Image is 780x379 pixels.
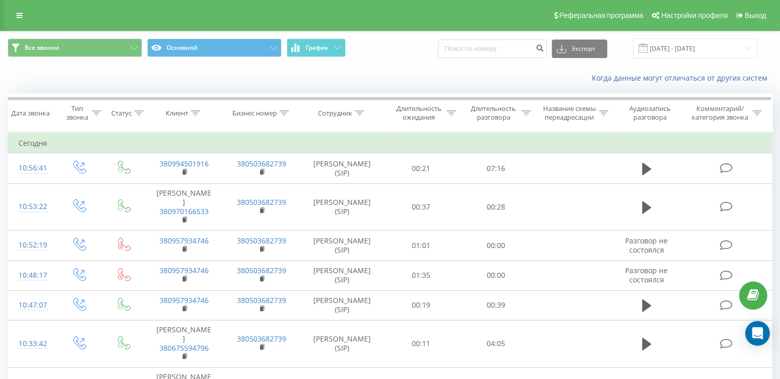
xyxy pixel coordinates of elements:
[287,39,346,57] button: График
[237,295,286,305] a: 380503682739
[592,73,772,83] a: Когда данные могут отличаться от других систем
[8,39,142,57] button: Все звонки
[237,197,286,207] a: 380503682739
[301,231,384,260] td: [PERSON_NAME] (SIP)
[111,109,132,118] div: Статус
[159,236,209,245] a: 380957934746
[690,104,750,122] div: Комментарий/категория звонка
[438,40,547,58] input: Поиск по номеру
[745,321,770,346] div: Open Intercom Messenger
[65,104,89,122] div: Тип звонка
[625,266,668,285] span: Разговор не состоялся
[159,159,209,168] a: 380994501916
[159,295,209,305] a: 380957934746
[458,260,533,290] td: 00:00
[306,44,328,51] span: График
[458,183,533,231] td: 00:28
[458,290,533,320] td: 00:39
[384,183,458,231] td: 00:37
[147,39,282,57] button: Основной
[318,109,352,118] div: Сотрудник
[301,183,384,231] td: [PERSON_NAME] (SIP)
[458,231,533,260] td: 00:00
[18,295,46,315] div: 10:47:07
[384,154,458,183] td: 00:21
[159,343,209,353] a: 380675594796
[384,260,458,290] td: 01:35
[393,104,445,122] div: Длительность ожидания
[543,104,596,122] div: Название схемы переадресации
[18,334,46,354] div: 10:33:42
[661,11,728,20] span: Настройки профиля
[8,133,772,154] td: Сегодня
[232,109,277,118] div: Бизнес номер
[159,266,209,275] a: 380957934746
[18,235,46,255] div: 10:52:19
[237,334,286,344] a: 380503682739
[166,109,188,118] div: Клиент
[145,183,223,231] td: [PERSON_NAME]
[301,320,384,367] td: [PERSON_NAME] (SIP)
[18,158,46,178] div: 10:56:41
[458,154,533,183] td: 07:16
[145,320,223,367] td: [PERSON_NAME]
[18,197,46,217] div: 10:53:22
[25,44,59,52] span: Все звонки
[559,11,643,20] span: Реферальная программа
[384,231,458,260] td: 01:01
[301,290,384,320] td: [PERSON_NAME] (SIP)
[552,40,607,58] button: Экспорт
[625,236,668,255] span: Разговор не состоялся
[18,266,46,286] div: 10:48:17
[11,109,50,118] div: Дата звонка
[159,206,209,216] a: 380970166533
[237,236,286,245] a: 380503682739
[301,260,384,290] td: [PERSON_NAME] (SIP)
[468,104,519,122] div: Длительность разговора
[384,320,458,367] td: 00:11
[237,266,286,275] a: 380503682739
[384,290,458,320] td: 00:19
[745,11,766,20] span: Выход
[301,154,384,183] td: [PERSON_NAME] (SIP)
[458,320,533,367] td: 04:05
[620,104,680,122] div: Аудиозапись разговора
[237,159,286,168] a: 380503682739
